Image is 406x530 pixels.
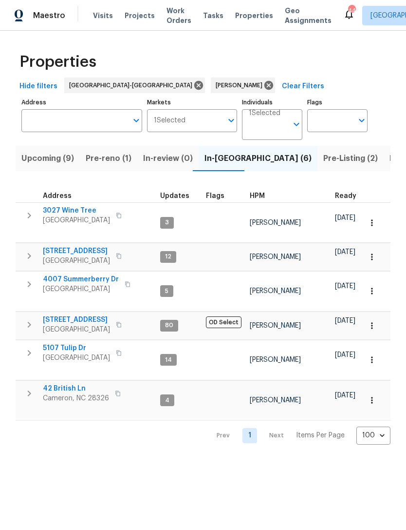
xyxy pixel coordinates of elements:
label: Markets [147,99,238,105]
span: Upcoming (9) [21,152,74,165]
span: [PERSON_NAME] [250,219,301,226]
span: HPM [250,193,265,199]
span: OD Select [206,316,241,328]
span: [GEOGRAPHIC_DATA] [43,353,110,363]
span: Pre-Listing (2) [323,152,378,165]
span: [GEOGRAPHIC_DATA]-[GEOGRAPHIC_DATA] [69,80,196,90]
span: [DATE] [335,352,355,358]
span: [STREET_ADDRESS] [43,315,110,325]
button: Open [224,114,238,127]
span: 3027 Wine Tree [43,206,110,216]
label: Individuals [242,99,302,105]
span: [DATE] [335,249,355,255]
span: Updates [160,193,189,199]
span: [PERSON_NAME] [216,80,266,90]
span: 4 [161,396,173,405]
span: [PERSON_NAME] [250,254,301,260]
p: Items Per Page [296,431,345,440]
span: Address [43,193,72,199]
button: Open [355,114,369,127]
span: Pre-reno (1) [86,152,131,165]
span: 4007 Summerberry Dr [43,275,119,284]
button: Clear Filters [278,78,328,96]
button: Hide filters [16,78,61,96]
button: Open [129,114,143,127]
span: 42 British Ln [43,384,109,393]
span: [GEOGRAPHIC_DATA] [43,325,110,334]
span: [DATE] [335,317,355,324]
label: Address [21,99,142,105]
span: [GEOGRAPHIC_DATA] [43,284,119,294]
span: Cameron, NC 28326 [43,393,109,403]
span: 1 Selected [249,109,280,118]
span: [DATE] [335,215,355,221]
span: Properties [19,57,96,67]
span: Tasks [203,12,223,19]
span: Projects [125,11,155,20]
span: Geo Assignments [285,6,332,25]
span: [PERSON_NAME] [250,288,301,294]
button: Open [290,118,303,131]
span: Maestro [33,11,65,20]
span: 80 [161,321,177,330]
span: In-[GEOGRAPHIC_DATA] (6) [204,152,312,165]
div: [PERSON_NAME] [211,78,275,93]
span: Hide filters [19,80,57,93]
span: In-review (0) [143,152,193,165]
label: Flags [307,99,368,105]
span: [PERSON_NAME] [250,356,301,363]
div: Earliest renovation start date (first business day after COE or Checkout) [335,193,365,199]
span: Visits [93,11,113,20]
nav: Pagination Navigation [207,427,390,445]
span: [GEOGRAPHIC_DATA] [43,256,110,266]
span: 5107 Tulip Dr [43,343,110,353]
div: 100 [356,423,390,448]
span: Work Orders [166,6,191,25]
span: 3 [161,218,173,227]
span: [PERSON_NAME] [250,322,301,329]
span: [DATE] [335,392,355,399]
div: 44 [348,6,355,16]
span: Flags [206,193,224,199]
span: 5 [161,287,172,295]
span: [GEOGRAPHIC_DATA] [43,216,110,225]
span: 12 [161,253,175,261]
span: [STREET_ADDRESS] [43,246,110,256]
span: 1 Selected [154,117,185,125]
span: [PERSON_NAME] [250,397,301,404]
div: [GEOGRAPHIC_DATA]-[GEOGRAPHIC_DATA] [64,78,205,93]
span: Ready [335,193,356,199]
span: Clear Filters [282,80,324,93]
span: [DATE] [335,283,355,290]
a: Goto page 1 [242,428,257,443]
span: 14 [161,356,176,364]
span: Properties [235,11,273,20]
